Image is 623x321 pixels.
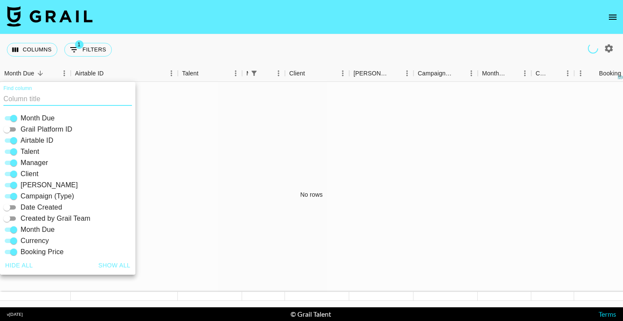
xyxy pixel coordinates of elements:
span: Currency [21,236,49,246]
img: Grail Talent [7,6,93,27]
span: Month Due [21,113,55,123]
span: Campaign (Type) [21,191,74,201]
button: Show filters [64,43,112,57]
button: Show filters [248,67,260,79]
div: Client [285,65,349,82]
button: Menu [229,67,242,80]
button: Sort [389,67,401,79]
span: Client [21,169,39,179]
input: Column title [3,92,132,106]
div: Month Due [478,65,531,82]
button: Sort [198,67,210,79]
span: Talent [21,147,39,157]
span: Booking Price [21,247,64,257]
span: Manager [21,158,48,168]
button: Menu [465,67,478,80]
button: Select columns [7,43,57,57]
button: Sort [104,67,116,79]
button: Sort [587,67,599,79]
div: Airtable ID [71,65,178,82]
button: Menu [518,67,531,80]
button: Sort [506,67,518,79]
button: Menu [336,67,349,80]
span: 1 [75,40,84,49]
button: Sort [260,67,272,79]
div: Campaign (Type) [418,65,453,82]
button: Menu [574,67,587,80]
div: Booker [349,65,413,82]
button: Menu [165,67,178,80]
button: Sort [453,67,465,79]
div: Month Due [4,65,34,82]
span: Month Due [21,225,55,235]
button: Sort [34,67,46,79]
div: 1 active filter [248,67,260,79]
div: Campaign (Type) [413,65,478,82]
span: Created by Grail Team [21,213,90,224]
button: Hide all [2,258,36,273]
div: Currency [531,65,574,82]
div: Manager [246,65,248,82]
span: [PERSON_NAME] [21,180,78,190]
div: Month Due [482,65,506,82]
span: Grail Platform ID [21,124,72,135]
button: Menu [561,67,574,80]
button: Sort [549,67,561,79]
span: Refreshing users, talent, clients, campaigns, managers... [587,42,599,54]
label: Find column [3,85,32,92]
div: Currency [536,65,549,82]
div: Talent [182,65,198,82]
button: Sort [305,67,317,79]
div: v [DATE] [7,312,23,317]
button: Menu [272,67,285,80]
div: Talent [178,65,242,82]
button: open drawer [604,9,621,26]
div: [PERSON_NAME] [353,65,389,82]
div: © Grail Talent [291,310,331,318]
button: Menu [58,67,71,80]
span: Airtable ID [21,135,53,146]
div: Client [289,65,305,82]
div: Manager [242,65,285,82]
button: Menu [401,67,413,80]
div: Airtable ID [75,65,104,82]
button: Show all [95,258,134,273]
a: Terms [599,310,616,318]
span: Date Created [21,202,62,213]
